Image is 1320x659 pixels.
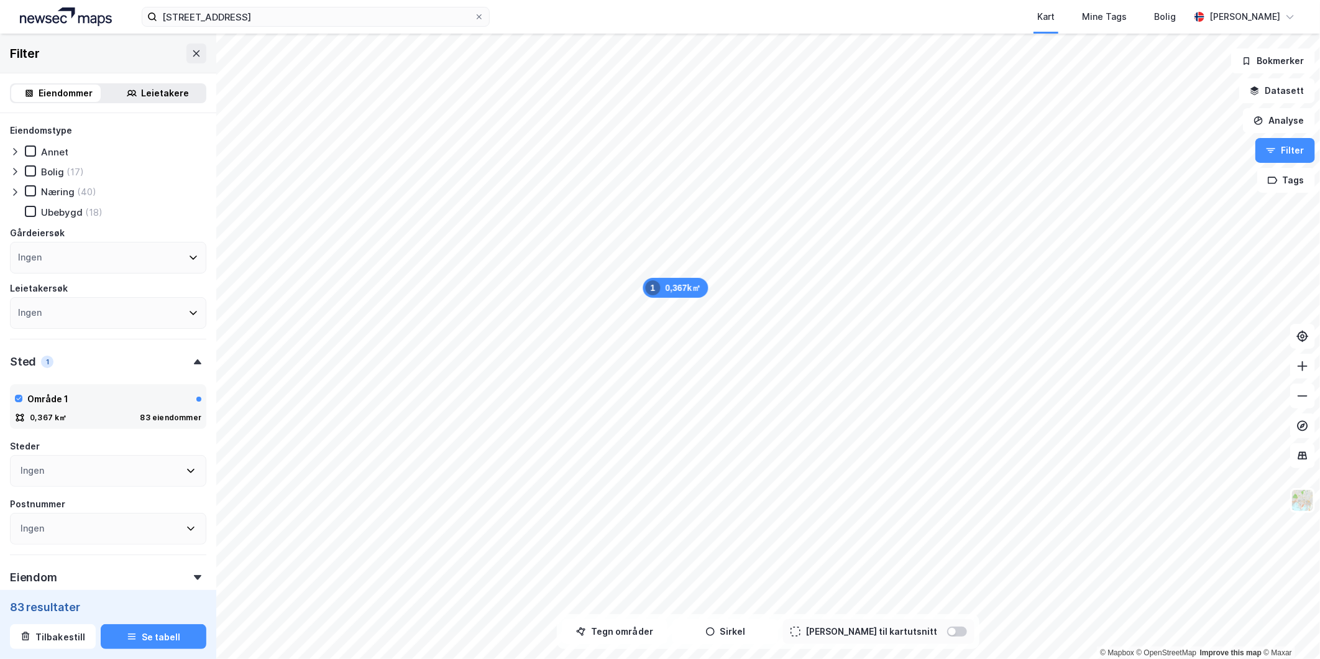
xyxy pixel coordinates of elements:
button: Analyse [1243,108,1315,133]
div: Næring [41,186,75,198]
iframe: Chat Widget [1258,599,1320,659]
div: Mine Tags [1082,9,1127,24]
div: (17) [66,166,84,178]
div: Ubebygd [41,206,83,218]
img: Z [1291,489,1314,512]
div: 83 resultater [10,599,206,614]
div: Steder [10,439,40,454]
div: 1 [41,356,53,368]
button: Tilbakestill [10,624,96,649]
div: Map marker [643,278,708,298]
div: Område 1 [27,392,68,407]
div: (18) [85,206,103,218]
a: Improve this map [1200,648,1262,657]
div: [PERSON_NAME] [1209,9,1280,24]
input: Søk på adresse, matrikkel, gårdeiere, leietakere eller personer [157,7,474,26]
div: Postnummer [10,497,65,512]
div: (40) [77,186,96,198]
img: logo.a4113a55bc3d86da70a041830d287a7e.svg [20,7,112,26]
div: 83 eiendommer [140,413,201,423]
a: Mapbox [1100,648,1134,657]
div: Ingen [21,463,44,478]
button: Tags [1257,168,1315,193]
div: Annet [41,146,68,158]
div: Eiendom [10,570,57,585]
div: Kart [1037,9,1055,24]
div: Ingen [18,250,42,265]
div: Kontrollprogram for chat [1258,599,1320,659]
div: Sted [10,354,36,369]
div: 0,367 k㎡ [30,413,67,423]
button: Filter [1255,138,1315,163]
div: Bolig [1154,9,1176,24]
div: Eiendommer [39,86,93,101]
div: Eiendomstype [10,123,72,138]
button: Tegn områder [562,619,667,644]
a: OpenStreetMap [1137,648,1197,657]
div: Gårdeiersøk [10,226,65,241]
div: Ingen [18,305,42,320]
button: Se tabell [101,624,206,649]
button: Sirkel [672,619,778,644]
div: [PERSON_NAME] til kartutsnitt [805,624,937,639]
div: Leietakere [142,86,190,101]
button: Datasett [1239,78,1315,103]
div: Ingen [21,521,44,536]
button: Bokmerker [1231,48,1315,73]
div: Filter [10,44,40,63]
div: Leietakersøk [10,281,68,296]
div: 1 [646,280,661,295]
div: Bolig [41,166,64,178]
